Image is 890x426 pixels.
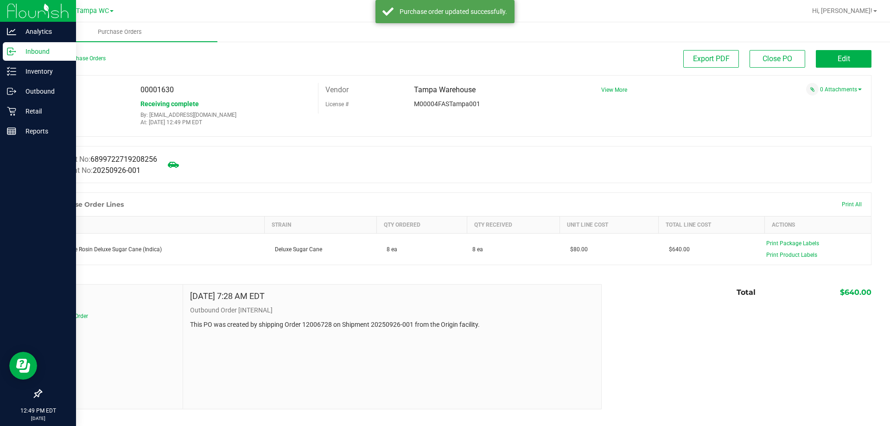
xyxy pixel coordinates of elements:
[325,97,349,111] label: License #
[190,305,594,315] p: Outbound Order [INTERNAL]
[838,54,850,63] span: Edit
[765,216,871,234] th: Actions
[737,288,756,297] span: Total
[693,54,730,63] span: Export PDF
[48,165,140,176] label: Shipment No:
[93,166,140,175] span: 20250926-001
[16,86,72,97] p: Outbound
[683,50,739,68] button: Export PDF
[9,352,37,380] iframe: Resource center
[47,245,259,254] div: GL 1g Live Rosin Deluxe Sugar Cane (Indica)
[270,246,322,253] span: Deluxe Sugar Cane
[414,85,476,94] span: Tampa Warehouse
[414,100,480,108] span: M00004FASTampa001
[76,7,109,15] span: Tampa WC
[7,27,16,36] inline-svg: Analytics
[601,87,627,93] a: View More
[190,292,265,301] h4: [DATE] 7:28 AM EDT
[16,106,72,117] p: Retail
[7,67,16,76] inline-svg: Inventory
[763,54,792,63] span: Close PO
[467,216,560,234] th: Qty Received
[766,252,817,258] span: Print Product Labels
[750,50,805,68] button: Close PO
[140,119,311,126] p: At: [DATE] 12:49 PM EDT
[399,7,508,16] div: Purchase order updated successfully.
[566,246,588,253] span: $80.00
[16,126,72,137] p: Reports
[7,47,16,56] inline-svg: Inbound
[382,246,397,253] span: 8 ea
[7,87,16,96] inline-svg: Outbound
[140,85,174,94] span: 00001630
[140,112,311,118] p: By: [EMAIL_ADDRESS][DOMAIN_NAME]
[840,288,871,297] span: $640.00
[16,66,72,77] p: Inventory
[4,415,72,422] p: [DATE]
[16,26,72,37] p: Analytics
[48,292,176,303] span: Notes
[51,201,124,208] h1: Purchase Order Lines
[376,216,467,234] th: Qty Ordered
[560,216,659,234] th: Unit Line Cost
[85,28,154,36] span: Purchase Orders
[766,240,819,247] span: Print Package Labels
[7,127,16,136] inline-svg: Reports
[90,155,157,164] span: 6899722719208256
[16,46,72,57] p: Inbound
[816,50,871,68] button: Edit
[190,320,594,330] p: This PO was created by shipping Order 12006728 on Shipment 20250926-001 from the Origin facility.
[140,100,199,108] span: Receiving complete
[22,22,217,42] a: Purchase Orders
[842,201,862,208] span: Print All
[265,216,376,234] th: Strain
[48,154,157,165] label: Manifest No:
[806,83,819,95] span: Attach a document
[812,7,872,14] span: Hi, [PERSON_NAME]!
[42,216,265,234] th: Item
[4,407,72,415] p: 12:49 PM EDT
[659,216,765,234] th: Total Line Cost
[664,246,690,253] span: $640.00
[820,86,862,93] a: 0 Attachments
[7,107,16,116] inline-svg: Retail
[325,83,349,97] label: Vendor
[472,245,483,254] span: 8 ea
[164,155,183,174] span: Mark as not Arrived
